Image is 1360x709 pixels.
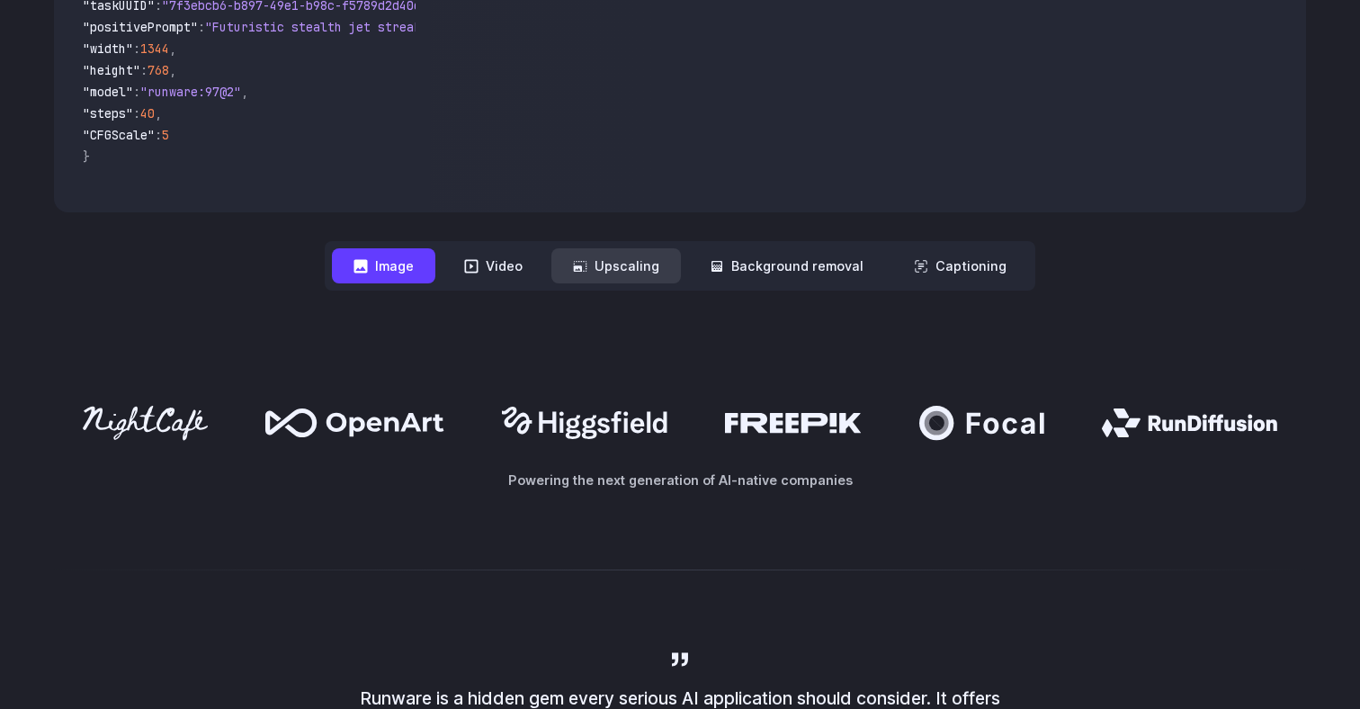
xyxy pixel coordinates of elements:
span: , [169,62,176,78]
span: "steps" [83,105,133,121]
span: , [169,40,176,57]
span: "Futuristic stealth jet streaking through a neon-lit cityscape with glowing purple exhaust" [205,19,860,35]
button: Background removal [688,248,885,283]
span: "positivePrompt" [83,19,198,35]
span: : [198,19,205,35]
span: "runware:97@2" [140,84,241,100]
span: 40 [140,105,155,121]
span: : [133,40,140,57]
span: 768 [148,62,169,78]
span: , [155,105,162,121]
span: "width" [83,40,133,57]
span: } [83,148,90,165]
button: Image [332,248,435,283]
span: : [133,105,140,121]
span: 5 [162,127,169,143]
span: "CFGScale" [83,127,155,143]
span: 1344 [140,40,169,57]
button: Video [443,248,544,283]
p: Powering the next generation of AI-native companies [54,470,1306,490]
span: : [133,84,140,100]
button: Upscaling [551,248,681,283]
span: "height" [83,62,140,78]
span: : [140,62,148,78]
span: : [155,127,162,143]
span: "model" [83,84,133,100]
span: , [241,84,248,100]
button: Captioning [892,248,1028,283]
